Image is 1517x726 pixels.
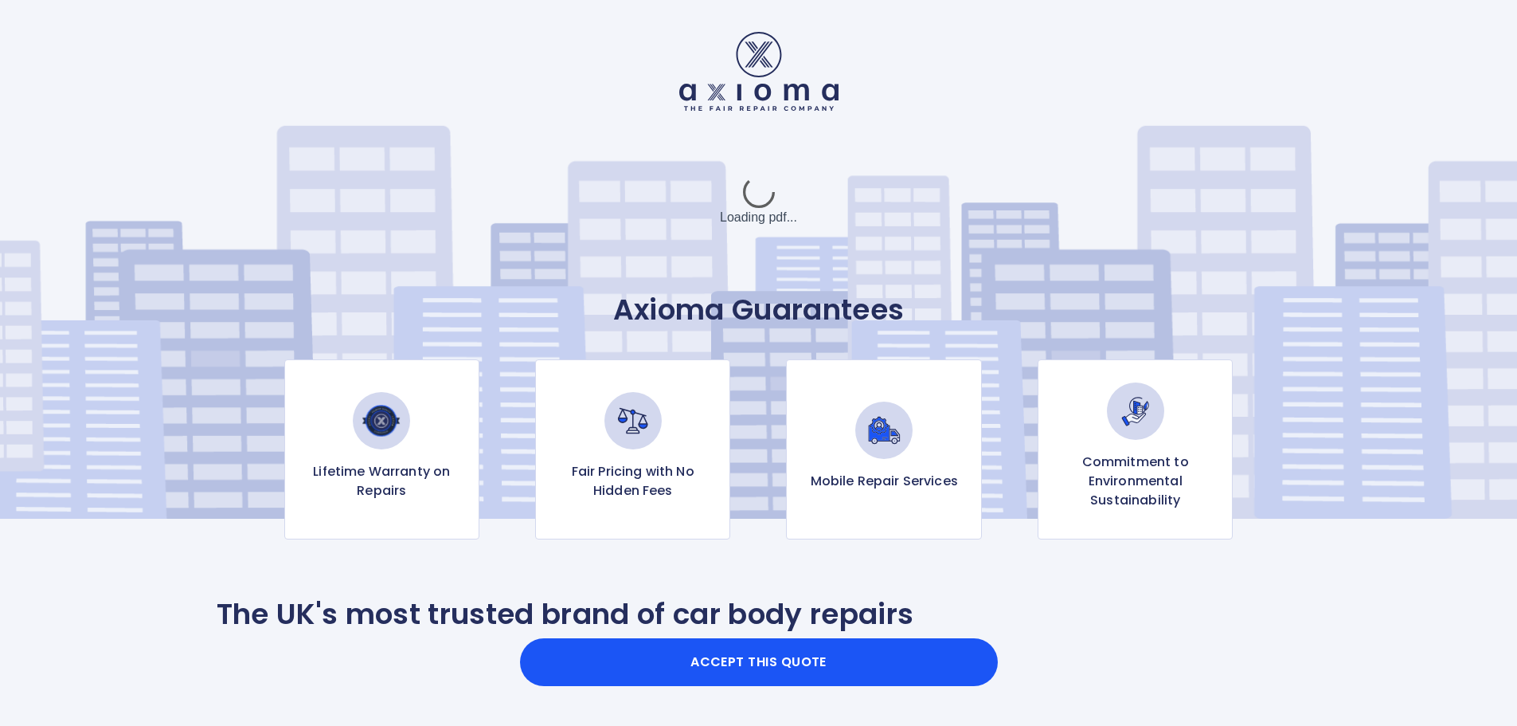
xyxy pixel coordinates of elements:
[679,32,839,111] img: Logo
[520,638,998,686] button: Accept this Quote
[1107,383,1164,440] img: Commitment to Environmental Sustainability
[1051,453,1219,510] p: Commitment to Environmental Sustainability
[855,402,913,459] img: Mobile Repair Services
[353,392,410,449] img: Lifetime Warranty on Repairs
[549,462,717,500] p: Fair Pricing with No Hidden Fees
[811,472,958,491] p: Mobile Repair Services
[604,392,662,449] img: Fair Pricing with No Hidden Fees
[217,597,914,632] p: The UK's most trusted brand of car body repairs
[639,162,878,241] div: Loading pdf...
[217,292,1301,328] p: Axioma Guarantees
[298,462,466,500] p: Lifetime Warranty on Repairs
